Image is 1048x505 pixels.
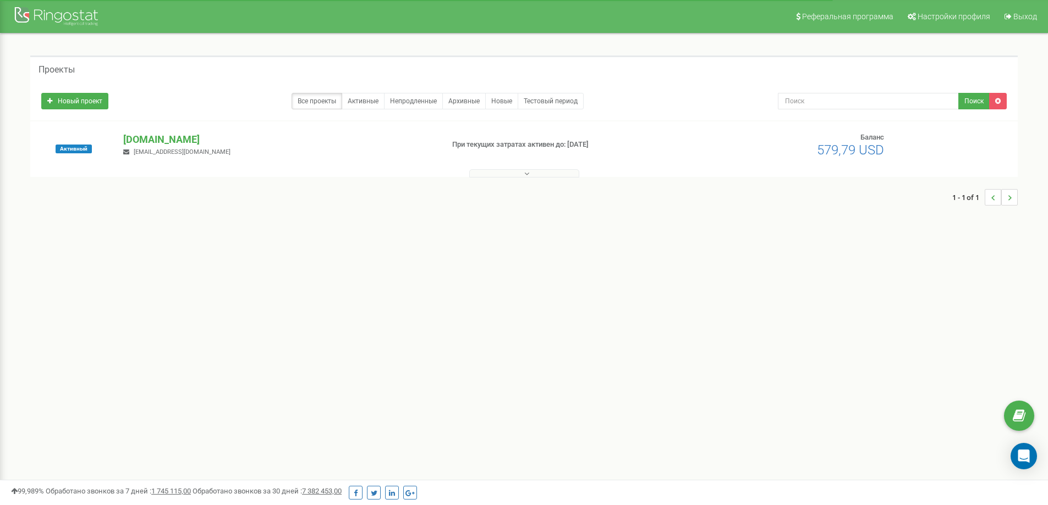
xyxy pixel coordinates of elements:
nav: ... [952,178,1018,217]
span: 579,79 USD [817,142,884,158]
a: Все проекты [292,93,342,109]
span: 1 - 1 of 1 [952,189,985,206]
u: 1 745 115,00 [151,487,191,495]
div: Open Intercom Messenger [1011,443,1037,469]
h5: Проекты [39,65,75,75]
span: [EMAIL_ADDRESS][DOMAIN_NAME] [134,148,231,156]
span: Обработано звонков за 7 дней : [46,487,191,495]
span: Обработано звонков за 30 дней : [193,487,342,495]
span: Реферальная программа [802,12,893,21]
p: При текущих затратах активен до: [DATE] [452,140,681,150]
a: Сбросить [989,93,1007,109]
u: 7 382 453,00 [302,487,342,495]
span: Выход [1013,12,1037,21]
button: Поиск [958,93,990,109]
a: Тестовый период [518,93,584,109]
a: Новые [485,93,518,109]
span: 99,989% [11,487,44,495]
a: Архивные [442,93,486,109]
a: Новый проект [41,93,108,109]
span: Настройки профиля [918,12,990,21]
span: Проект активен [56,145,92,153]
a: Непродленные [384,93,443,109]
a: Активные [342,93,385,109]
p: [DOMAIN_NAME] [123,132,434,147]
input: Поиск [778,93,959,109]
span: Баланс [860,133,884,141]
